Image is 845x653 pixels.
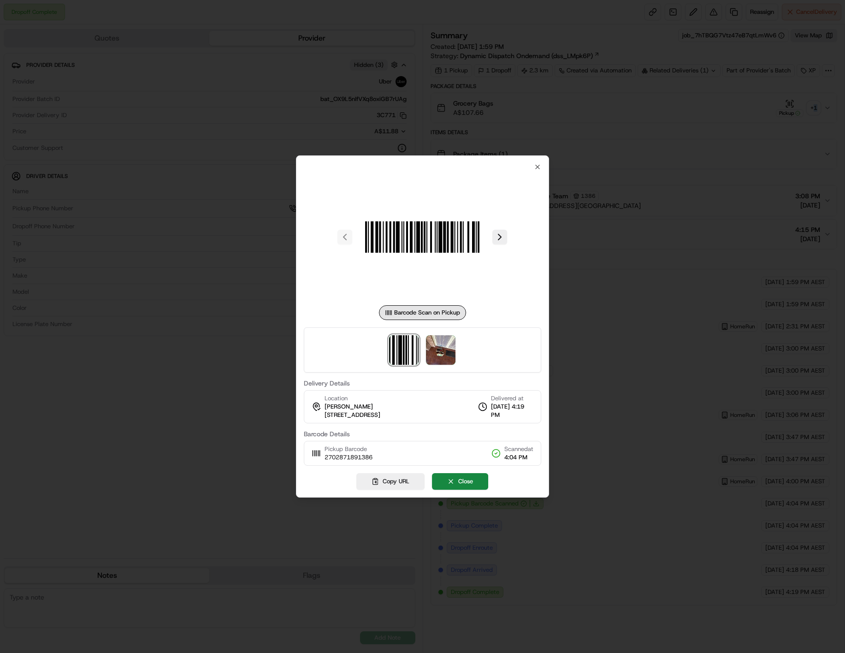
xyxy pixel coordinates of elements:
[325,453,372,462] span: 2702871891386
[491,403,533,419] span: [DATE] 4:19 PM
[356,473,425,490] button: Copy URL
[325,411,380,419] span: [STREET_ADDRESS]
[379,305,466,320] div: Barcode Scan on Pickup
[325,394,348,403] span: Location
[504,453,533,462] span: 4:04 PM
[325,403,373,411] span: [PERSON_NAME]
[356,171,489,303] img: barcode_scan_on_pickup image
[304,380,542,386] label: Delivery Details
[304,431,542,437] label: Barcode Details
[325,445,372,453] span: Pickup Barcode
[504,445,533,453] span: Scanned at
[426,335,455,365] img: photo_proof_of_delivery image
[491,394,533,403] span: Delivered at
[432,473,488,490] button: Close
[389,335,419,365] img: barcode_scan_on_pickup image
